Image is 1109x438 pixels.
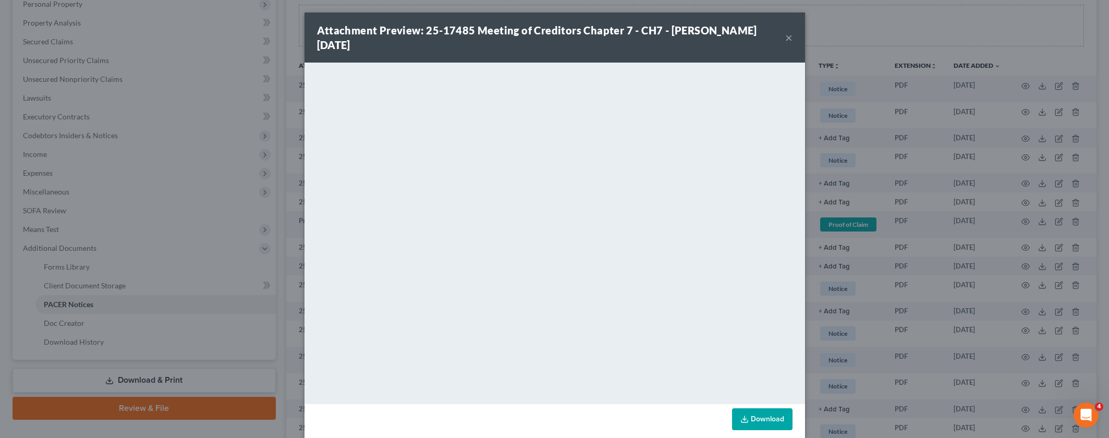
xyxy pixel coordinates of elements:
[1095,403,1103,411] span: 4
[732,408,793,430] a: Download
[1074,403,1099,428] iframe: Intercom live chat
[317,24,757,51] strong: Attachment Preview: 25-17485 Meeting of Creditors Chapter 7 - CH7 - [PERSON_NAME] [DATE]
[304,63,805,401] iframe: <object ng-attr-data='[URL][DOMAIN_NAME]' type='application/pdf' width='100%' height='650px'></ob...
[785,31,793,44] button: ×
